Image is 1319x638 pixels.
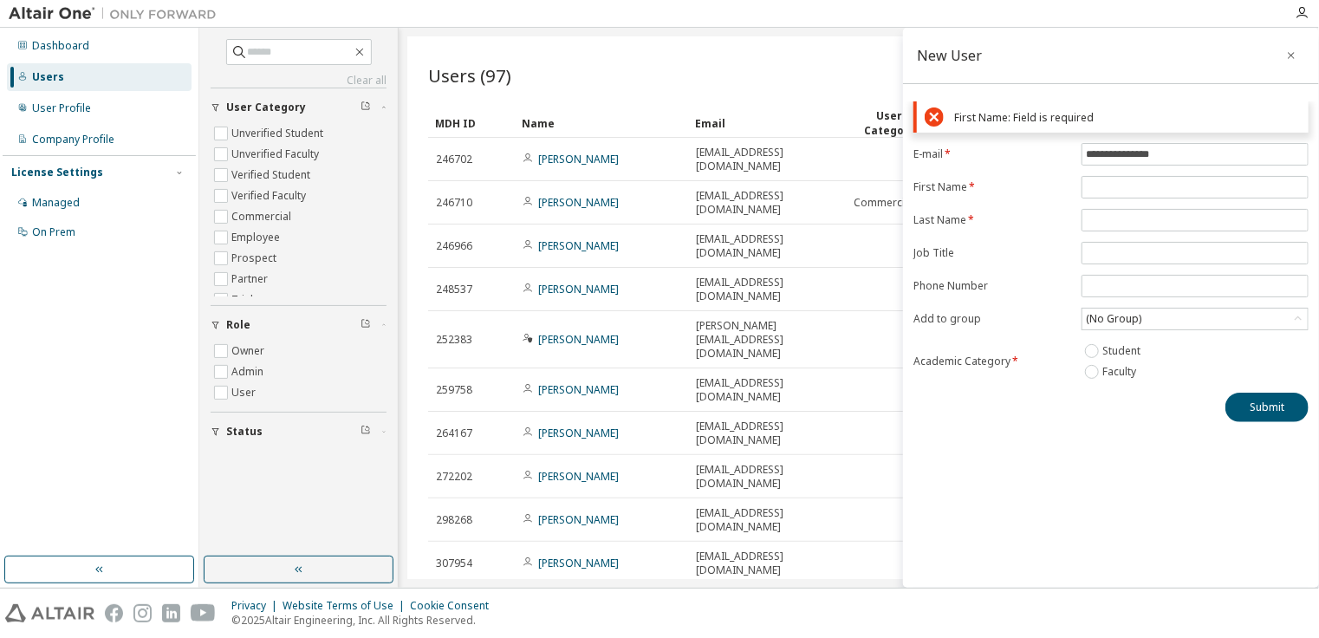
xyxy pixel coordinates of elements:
span: 259758 [436,383,472,397]
span: [EMAIL_ADDRESS][DOMAIN_NAME] [696,146,838,173]
span: Status [226,425,263,439]
div: User Profile [32,101,91,115]
button: Submit [1225,393,1309,422]
div: (No Group) [1082,309,1308,329]
label: E-mail [913,147,1071,161]
span: 298268 [436,513,472,527]
span: [EMAIL_ADDRESS][DOMAIN_NAME] [696,550,838,577]
a: [PERSON_NAME] [538,382,619,397]
div: New User [917,49,982,62]
label: Employee [231,227,283,248]
span: 272202 [436,470,472,484]
img: facebook.svg [105,604,123,622]
span: [EMAIL_ADDRESS][DOMAIN_NAME] [696,420,838,447]
a: [PERSON_NAME] [538,238,619,253]
label: Academic Category [913,355,1071,368]
a: [PERSON_NAME] [538,282,619,296]
label: Prospect [231,248,280,269]
span: Users (97) [428,63,511,88]
label: Unverified Faculty [231,144,322,165]
div: Email [695,109,839,137]
label: Owner [231,341,268,361]
div: Website Terms of Use [283,599,410,613]
label: Job Title [913,246,1071,260]
a: [PERSON_NAME] [538,195,619,210]
a: [PERSON_NAME] [538,426,619,440]
button: Role [211,306,387,344]
label: Trial [231,290,257,310]
label: Phone Number [913,279,1071,293]
label: Partner [231,269,271,290]
div: Cookie Consent [410,599,499,613]
span: 307954 [436,557,472,570]
span: [EMAIL_ADDRESS][DOMAIN_NAME] [696,506,838,534]
a: [PERSON_NAME] [538,512,619,527]
label: Add to group [913,312,1071,326]
a: [PERSON_NAME] [538,332,619,347]
label: Faculty [1102,361,1140,382]
label: User [231,382,259,403]
div: Privacy [231,599,283,613]
button: Status [211,413,387,451]
div: Dashboard [32,39,89,53]
a: Clear all [211,74,387,88]
img: altair_logo.svg [5,604,94,622]
label: Admin [231,361,267,382]
span: [EMAIL_ADDRESS][DOMAIN_NAME] [696,463,838,491]
span: 246710 [436,196,472,210]
div: Managed [32,196,80,210]
span: [EMAIL_ADDRESS][DOMAIN_NAME] [696,276,838,303]
span: Role [226,318,250,332]
span: Commercial [854,196,913,210]
span: Clear filter [361,318,371,332]
button: User Category [211,88,387,127]
label: Commercial [231,206,295,227]
div: Company Profile [32,133,114,146]
label: Unverified Student [231,123,327,144]
label: Verified Student [231,165,314,186]
div: Users [32,70,64,84]
span: 246702 [436,153,472,166]
div: (No Group) [1083,309,1144,329]
span: [PERSON_NAME][EMAIL_ADDRESS][DOMAIN_NAME] [696,319,838,361]
a: [PERSON_NAME] [538,556,619,570]
div: User Category [853,108,926,138]
span: Clear filter [361,101,371,114]
a: [PERSON_NAME] [538,152,619,166]
p: © 2025 Altair Engineering, Inc. All Rights Reserved. [231,613,499,628]
label: Student [1102,341,1144,361]
span: [EMAIL_ADDRESS][DOMAIN_NAME] [696,376,838,404]
span: User Category [226,101,306,114]
span: 246966 [436,239,472,253]
img: linkedin.svg [162,604,180,622]
span: 248537 [436,283,472,296]
label: Last Name [913,213,1071,227]
div: On Prem [32,225,75,239]
a: [PERSON_NAME] [538,469,619,484]
img: instagram.svg [133,604,152,622]
label: First Name [913,180,1071,194]
span: [EMAIL_ADDRESS][DOMAIN_NAME] [696,232,838,260]
div: MDH ID [435,109,508,137]
img: youtube.svg [191,604,216,622]
div: First Name: Field is required [954,111,1301,124]
div: Name [522,109,681,137]
span: 252383 [436,333,472,347]
img: Altair One [9,5,225,23]
span: Clear filter [361,425,371,439]
label: Verified Faculty [231,186,309,206]
span: 264167 [436,426,472,440]
span: [EMAIL_ADDRESS][DOMAIN_NAME] [696,189,838,217]
div: License Settings [11,166,103,179]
